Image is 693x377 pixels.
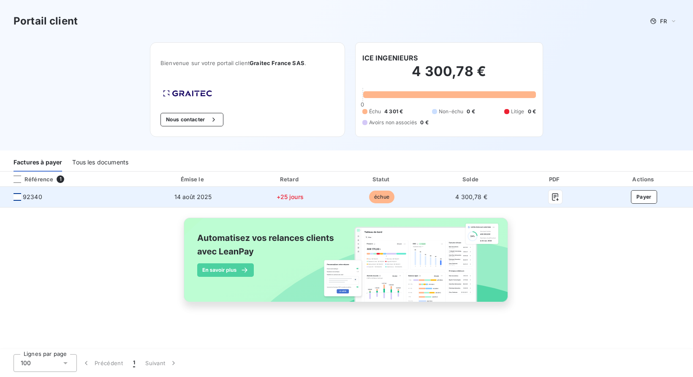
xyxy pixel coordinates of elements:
button: Suivant [140,354,183,372]
h6: ICE INGENIEURS [362,53,418,63]
span: 0 € [528,108,536,115]
span: 1 [133,359,135,367]
span: 0 [361,101,364,108]
h3: Portail client [14,14,78,29]
span: Avoirs non associés [369,119,417,126]
span: Bienvenue sur votre portail client . [160,60,334,66]
span: Échu [369,108,381,115]
span: 92340 [23,193,42,201]
span: 100 [21,359,31,367]
button: Précédent [77,354,128,372]
div: Solde [429,175,514,183]
span: 0 € [467,108,475,115]
div: Actions [597,175,691,183]
img: Company logo [160,87,215,99]
span: FR [660,18,667,25]
div: PDF [517,175,593,183]
button: Nous contacter [160,113,223,126]
span: 4 300,78 € [455,193,487,200]
button: Payer [631,190,657,204]
span: Graitec France SAS [250,60,304,66]
span: +25 jours [277,193,304,200]
img: banner [176,213,517,317]
span: 14 août 2025 [174,193,212,200]
div: Référence [7,175,53,183]
div: Émise le [144,175,242,183]
h2: 4 300,78 € [362,63,536,88]
span: 4 301 € [384,108,403,115]
button: 1 [128,354,140,372]
span: échue [369,191,394,203]
span: 0 € [420,119,428,126]
span: 1 [57,175,64,183]
div: Retard [245,175,335,183]
div: Factures à payer [14,154,62,172]
span: Non-échu [439,108,463,115]
div: Statut [338,175,426,183]
div: Tous les documents [72,154,128,172]
span: Litige [511,108,525,115]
